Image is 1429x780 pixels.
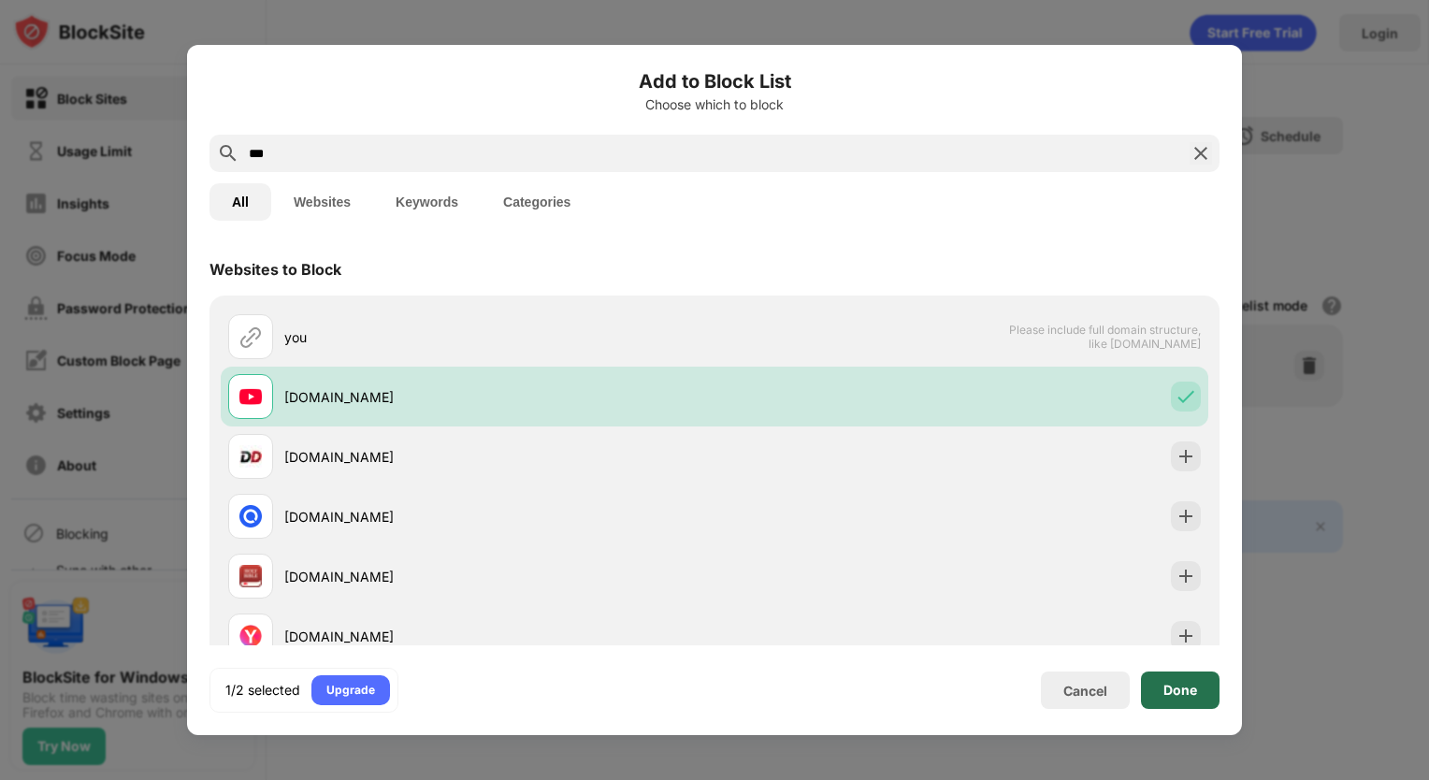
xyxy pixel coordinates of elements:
div: [DOMAIN_NAME] [284,447,714,467]
div: 1/2 selected [225,681,300,700]
img: favicons [239,565,262,587]
h6: Add to Block List [209,67,1220,95]
div: you [284,327,714,347]
div: Cancel [1063,683,1107,699]
img: favicons [239,505,262,527]
div: Websites to Block [209,260,341,279]
div: [DOMAIN_NAME] [284,387,714,407]
img: search-close [1190,142,1212,165]
span: Please include full domain structure, like [DOMAIN_NAME] [1008,323,1201,351]
img: favicons [239,625,262,647]
button: Categories [481,183,593,221]
div: Upgrade [326,681,375,700]
div: Done [1163,683,1197,698]
button: Keywords [373,183,481,221]
div: [DOMAIN_NAME] [284,507,714,527]
img: url.svg [239,325,262,348]
div: [DOMAIN_NAME] [284,567,714,586]
img: favicons [239,385,262,408]
img: search.svg [217,142,239,165]
div: Choose which to block [209,97,1220,112]
div: [DOMAIN_NAME] [284,627,714,646]
img: favicons [239,445,262,468]
button: All [209,183,271,221]
button: Websites [271,183,373,221]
